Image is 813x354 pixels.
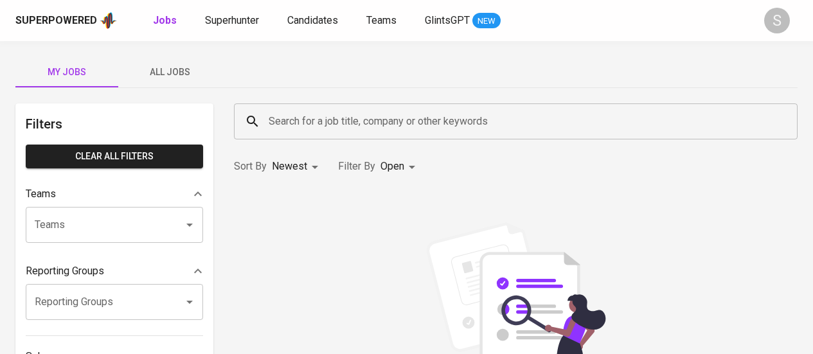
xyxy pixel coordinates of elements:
div: Newest [272,155,323,179]
span: Teams [366,14,397,26]
b: Jobs [153,14,177,26]
div: S [764,8,790,33]
a: Superpoweredapp logo [15,11,117,30]
p: Teams [26,186,56,202]
div: Open [380,155,420,179]
span: Superhunter [205,14,259,26]
p: Sort By [234,159,267,174]
span: Clear All filters [36,148,193,164]
span: All Jobs [126,64,213,80]
a: GlintsGPT NEW [425,13,501,29]
h6: Filters [26,114,203,134]
button: Open [181,216,199,234]
a: Candidates [287,13,341,29]
a: Superhunter [205,13,262,29]
img: app logo [100,11,117,30]
div: Teams [26,181,203,207]
div: Superpowered [15,13,97,28]
div: Reporting Groups [26,258,203,284]
a: Jobs [153,13,179,29]
button: Clear All filters [26,145,203,168]
button: Open [181,293,199,311]
span: NEW [472,15,501,28]
p: Filter By [338,159,375,174]
span: Candidates [287,14,338,26]
span: My Jobs [23,64,111,80]
p: Newest [272,159,307,174]
p: Reporting Groups [26,263,104,279]
a: Teams [366,13,399,29]
span: Open [380,160,404,172]
span: GlintsGPT [425,14,470,26]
